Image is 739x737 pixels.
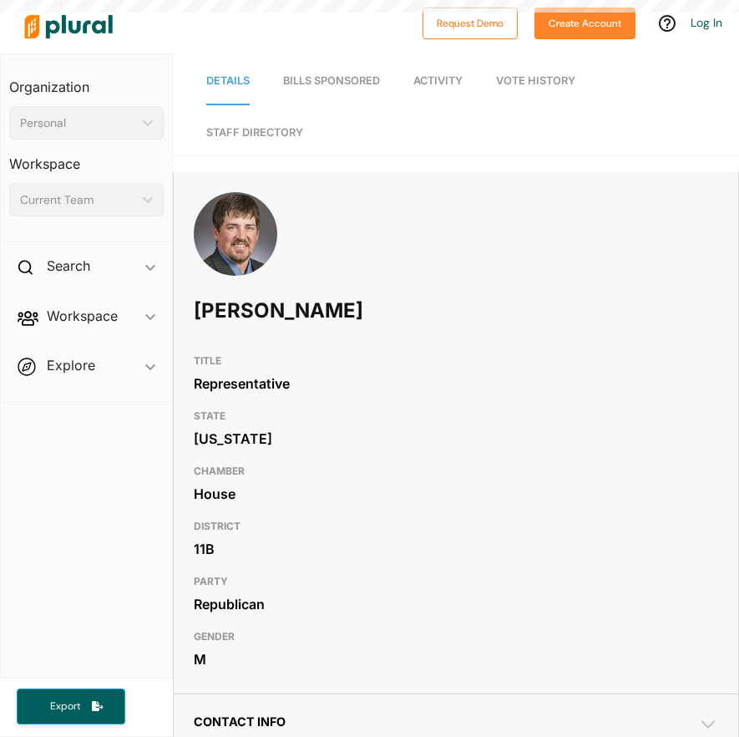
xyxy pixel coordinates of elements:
button: Create Account [534,8,635,39]
a: Log In [691,15,722,30]
a: Details [206,58,250,105]
div: Current Team [20,191,136,209]
a: Request Demo [423,13,518,31]
h3: CHAMBER [194,461,718,481]
span: Bills Sponsored [283,74,380,87]
div: M [194,647,718,672]
span: Vote History [496,74,575,87]
h3: Workspace [9,140,164,176]
h3: Organization [9,63,164,99]
div: Representative [194,371,718,396]
a: Staff Directory [206,109,303,155]
a: Bills Sponsored [283,58,380,105]
h3: GENDER [194,627,718,647]
h3: DISTRICT [194,516,718,536]
h2: Search [47,257,90,275]
span: Details [206,74,250,87]
a: Activity [413,58,463,105]
a: Create Account [534,13,635,31]
h3: PARTY [194,572,718,592]
div: Personal [20,114,136,132]
img: Headshot of Nathan Nelson [194,192,277,300]
button: Export [17,689,125,724]
div: House [194,481,718,506]
button: Request Demo [423,8,518,39]
a: Vote History [496,58,575,105]
h1: [PERSON_NAME] [194,286,509,336]
span: Export [38,699,92,714]
div: [US_STATE] [194,426,718,451]
span: Activity [413,74,463,87]
h3: TITLE [194,351,718,371]
div: Republican [194,592,718,617]
span: Contact Info [194,714,286,729]
div: 11B [194,536,718,562]
h3: STATE [194,406,718,426]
